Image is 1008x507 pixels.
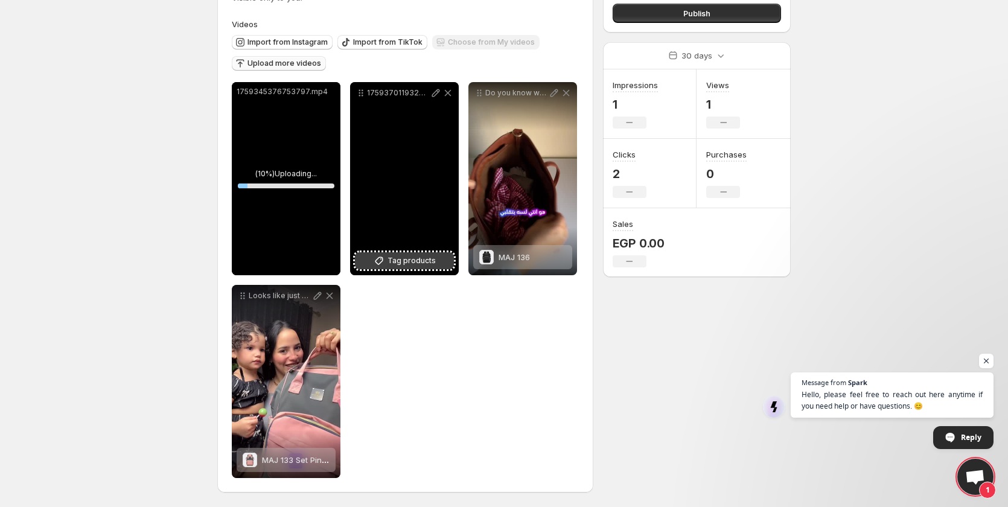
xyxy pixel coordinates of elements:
span: MAJ 136 [499,252,530,262]
span: Message from [802,379,846,386]
p: 30 days [681,49,712,62]
span: MAJ 133 Set Pink-Grey [262,455,347,465]
p: 1759370119322747 [367,88,430,98]
p: 0 [706,167,747,181]
p: 1759345376753797.mp4 [237,87,336,97]
p: EGP 0.00 [613,236,665,250]
span: Import from Instagram [247,37,328,47]
button: Import from Instagram [232,35,333,49]
h3: Impressions [613,79,658,91]
div: Open chat [957,459,994,495]
h3: Views [706,79,729,91]
span: 1 [979,482,996,499]
p: Looks like just one bag Wait till you see the full set Majestic gives you not one but three smart... [249,291,311,301]
button: Import from TikTok [337,35,427,49]
p: 1 [613,97,658,112]
button: Tag products [355,252,454,269]
h3: Purchases [706,148,747,161]
span: Tag products [388,255,436,267]
img: MAJ 136 [479,250,494,264]
h3: Clicks [613,148,636,161]
span: Reply [961,427,981,448]
span: Spark [848,379,867,386]
p: 2 [613,167,646,181]
h3: Sales [613,218,633,230]
span: Import from TikTok [353,37,423,47]
button: Publish [613,4,781,23]
p: Do you know what makes this bag different from any other Its not just about the stylish look its ... [485,88,548,98]
div: Do you know what makes this bag different from any other Its not just about the stylish look its ... [468,82,577,275]
span: Publish [683,7,710,19]
span: Videos [232,19,258,29]
div: Looks like just one bag Wait till you see the full set Majestic gives you not one but three smart... [232,285,340,478]
span: Hello, please feel free to reach out here anytime if you need help or have questions. 😊 [802,389,983,412]
p: 1 [706,97,740,112]
div: 1759370119322747Tag products [350,82,459,275]
img: MAJ 133 Set Pink-Grey [243,453,257,467]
